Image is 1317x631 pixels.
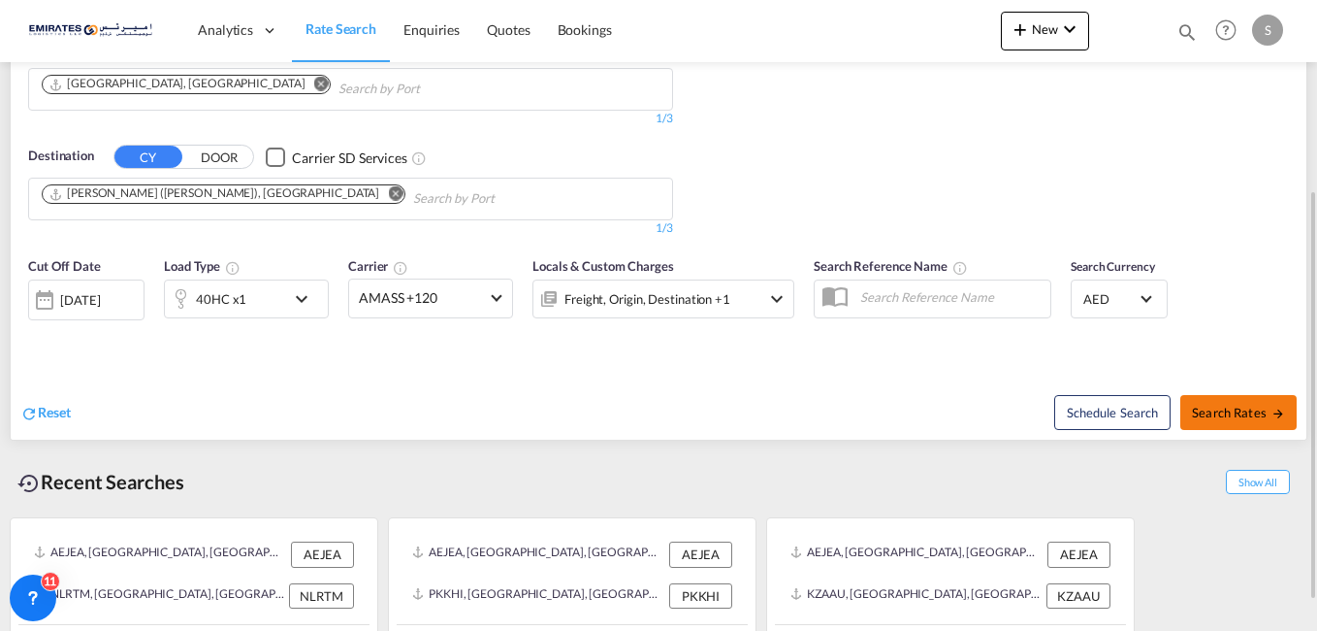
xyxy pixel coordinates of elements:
md-icon: icon-arrow-right [1271,407,1285,420]
button: Search Ratesicon-arrow-right [1180,395,1297,430]
div: Help [1209,14,1252,49]
div: 1/3 [28,220,673,237]
div: NLRTM [289,583,354,609]
input: Search Reference Name [851,282,1050,312]
div: S [1252,15,1283,46]
md-icon: icon-chevron-down [1058,17,1081,41]
md-icon: icon-information-outline [225,260,241,276]
div: Press delete to remove this chip. [48,185,383,202]
div: 1/3 [28,111,673,127]
div: PKKHI [669,583,732,609]
span: Search Reference Name [814,258,968,274]
span: New [1009,21,1081,37]
span: Load Type [164,258,241,274]
div: 40HC x1icon-chevron-down [164,280,329,318]
div: OriginDOOR CY Checkbox No InkUnchecked: Search for CY (Container Yard) services for all selected ... [11,8,1306,439]
input: Chips input. [338,74,523,105]
span: AMASS +120 [359,288,485,308]
div: AEJEA [1047,542,1110,567]
span: Carrier [348,258,408,274]
span: Help [1209,14,1242,47]
md-chips-wrap: Chips container. Use arrow keys to select chips. [39,69,530,105]
div: AEJEA [291,542,354,567]
div: Press delete to remove this chip. [48,76,308,92]
div: 40HC x1 [196,285,246,313]
div: icon-magnify [1176,21,1198,50]
div: KZAAU [1046,583,1110,609]
span: Cut Off Date [28,258,101,274]
md-icon: icon-chevron-down [765,287,788,311]
md-icon: icon-magnify [1176,21,1198,43]
button: DOOR [185,147,253,169]
div: PKKHI, Karachi, Pakistan, Indian Subcontinent, Asia Pacific [412,583,664,609]
md-icon: icon-plus 400-fg [1009,17,1032,41]
div: [DATE] [60,291,100,309]
div: AEJEA, Jebel Ali, United Arab Emirates, Middle East, Middle East [412,542,664,567]
button: Remove [301,76,330,95]
span: AED [1083,290,1138,308]
div: Jawaharlal Nehru (Nhava Sheva), INNSA [48,185,379,202]
md-icon: icon-backup-restore [17,472,41,495]
md-icon: icon-chevron-down [290,287,323,311]
div: Recent Searches [10,460,192,504]
div: Freight Origin Destination Factory Stuffing [564,285,730,313]
div: icon-refreshReset [20,403,71,424]
div: Jebel Ali, AEJEA [48,76,305,92]
md-icon: The selected Trucker/Carrierwill be displayed in the rate results If the rates are from another f... [393,260,408,276]
div: AEJEA [669,542,732,567]
span: Destination [28,147,94,166]
span: Search Rates [1192,405,1285,420]
span: Bookings [558,21,612,38]
div: AEJEA, Jebel Ali, United Arab Emirates, Middle East, Middle East [34,542,286,567]
div: [DATE] [28,280,145,320]
span: Quotes [487,21,530,38]
span: Locals & Custom Charges [532,258,674,274]
button: icon-plus 400-fgNewicon-chevron-down [1001,12,1089,50]
md-icon: Unchecked: Search for CY (Container Yard) services for all selected carriers.Checked : Search for... [411,150,427,166]
span: Reset [38,404,71,420]
div: Carrier SD Services [292,149,407,168]
md-icon: icon-refresh [20,405,38,422]
button: Note: By default Schedule search will only considerorigin ports, destination ports and cut off da... [1054,395,1171,430]
div: AEJEA, Jebel Ali, United Arab Emirates, Middle East, Middle East [790,542,1043,567]
div: Freight Origin Destination Factory Stuffingicon-chevron-down [532,280,794,318]
div: KZAAU, Aktau, Kazakhstan, South West Asia, Asia Pacific [790,583,1042,609]
span: Analytics [198,20,253,40]
md-icon: Your search will be saved by the below given name [952,260,968,276]
span: Search Currency [1071,259,1155,274]
md-datepicker: Select [28,317,43,344]
div: NLRTM, Rotterdam, Netherlands, Western Europe, Europe [34,583,284,609]
input: Chips input. [413,183,597,215]
md-checkbox: Checkbox No Ink [266,147,407,167]
md-chips-wrap: Chips container. Use arrow keys to select chips. [39,179,605,215]
span: Rate Search [305,20,376,37]
img: c67187802a5a11ec94275b5db69a26e6.png [29,9,160,52]
button: Remove [375,185,404,205]
span: Show All [1226,470,1290,494]
button: CY [114,146,182,168]
md-select: Select Currency: د.إ AEDUnited Arab Emirates Dirham [1081,284,1157,313]
span: Enquiries [403,21,460,38]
